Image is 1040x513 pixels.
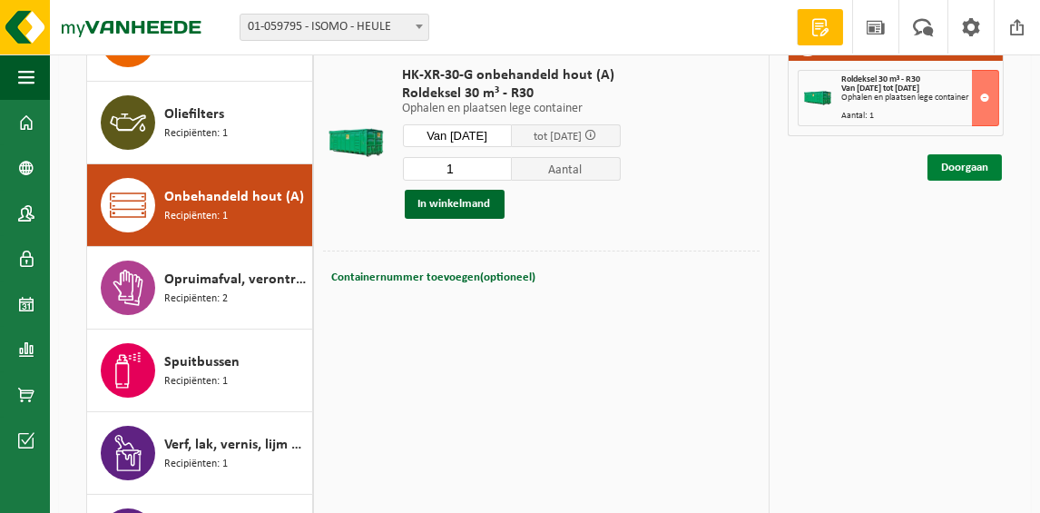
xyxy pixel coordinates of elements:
div: Aantal: 1 [841,112,998,121]
span: Onbehandeld hout (A) [164,186,304,208]
span: HK-XR-30-G onbehandeld hout (A) [403,66,621,84]
span: 01-059795 - ISOMO - HEULE [240,15,428,40]
span: Spuitbussen [164,351,240,373]
span: Recipiënten: 1 [164,456,228,473]
span: Roldeksel 30 m³ - R30 [403,84,621,103]
button: In winkelmand [405,190,505,219]
strong: Van [DATE] tot [DATE] [841,84,919,94]
p: Ophalen en plaatsen lege container [403,103,621,115]
button: Onbehandeld hout (A) Recipiënten: 1 [87,164,313,247]
div: Ophalen en plaatsen lege container [841,94,998,103]
span: Aantal [512,157,621,181]
input: Selecteer datum [403,124,512,147]
span: Recipiënten: 1 [164,373,228,390]
button: Opruimafval, verontreinigd met olie Recipiënten: 2 [87,247,313,330]
span: Containernummer toevoegen(optioneel) [331,271,535,283]
span: Recipiënten: 1 [164,125,228,143]
a: Doorgaan [927,154,1002,181]
button: Oliefilters Recipiënten: 1 [87,82,313,164]
button: Containernummer toevoegen(optioneel) [329,265,537,291]
span: Opruimafval, verontreinigd met olie [164,269,308,291]
button: Spuitbussen Recipiënten: 1 [87,330,313,412]
span: Recipiënten: 2 [164,291,228,308]
span: Oliefilters [164,104,224,125]
span: Recipiënten: 1 [164,208,228,225]
span: Roldeksel 30 m³ - R30 [841,74,920,84]
span: 01-059795 - ISOMO - HEULE [240,14,429,41]
button: Verf, lak, vernis, lijm en inkt, industrieel in IBC Recipiënten: 1 [87,412,313,495]
span: tot [DATE] [535,131,583,143]
span: Verf, lak, vernis, lijm en inkt, industrieel in IBC [164,434,308,456]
